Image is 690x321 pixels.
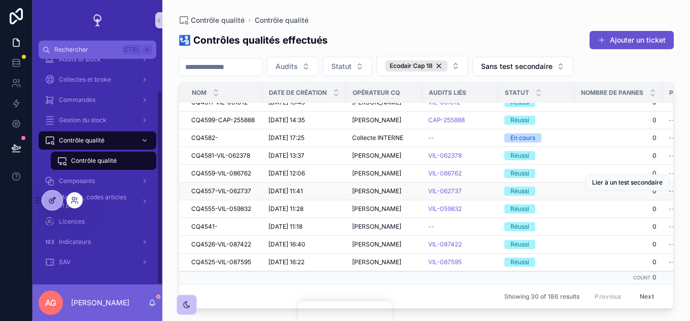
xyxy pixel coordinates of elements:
[39,233,156,251] a: Indicateurs
[39,50,156,68] a: Audits et stock
[428,169,462,177] a: VIL-086762
[191,187,256,195] a: CQ4557-VIL-062737
[352,240,401,248] span: [PERSON_NAME]
[428,187,462,195] span: VIL-062737
[352,258,401,266] span: [PERSON_NAME]
[191,169,256,177] a: CQ4559-VIL-086762
[352,169,401,177] span: [PERSON_NAME]
[191,258,251,266] span: CQ4525-VIL-087595
[51,152,156,170] a: Contrôle qualité
[504,204,568,213] a: Réussi
[504,133,568,142] a: En cours
[472,57,573,76] button: Select Button
[268,116,305,124] span: [DATE] 14:35
[191,223,256,231] a: CQ4541-
[59,258,71,266] span: SAV
[191,15,245,25] span: Contrôle qualité
[580,240,657,248] a: 0
[428,152,492,160] a: VIL-062378
[39,131,156,150] a: Contrôle qualité
[633,289,661,304] button: Next
[268,187,340,195] a: [DATE] 11:41
[191,258,256,266] a: CQ4525-VIL-087595
[669,205,675,213] span: --
[352,134,416,142] a: Collecte INTERNE
[268,134,340,142] a: [DATE] 17:25
[191,134,218,142] span: CQ4582-
[275,61,298,72] span: Audits
[504,222,568,231] a: Réussi
[428,169,492,177] a: VIL-086762
[669,134,675,142] span: --
[428,152,462,160] a: VIL-062378
[59,193,133,209] span: Modèles, codes articles et prix
[390,62,433,70] span: Ecodair Cap 18
[39,91,156,109] a: Commandes
[192,89,206,97] span: Nom
[268,258,304,266] span: [DATE] 16:22
[428,134,492,142] a: --
[580,258,657,266] a: 0
[268,223,302,231] span: [DATE] 11:18
[59,96,95,104] span: Commandes
[268,223,340,231] a: [DATE] 11:18
[581,89,643,97] span: Nombre de pannes
[580,223,657,231] a: 0
[352,152,401,160] span: [PERSON_NAME]
[633,275,650,280] small: Count
[352,240,416,248] a: [PERSON_NAME]
[510,204,529,213] div: Réussi
[39,212,156,231] a: Licences
[669,116,675,124] span: --
[428,223,492,231] a: --
[191,152,256,160] a: CQ4581-VIL-062378
[510,222,529,231] div: Réussi
[191,169,251,177] span: CQ4559-VIL-086762
[267,57,319,76] button: Select Button
[510,187,529,196] div: Réussi
[481,61,553,72] span: Sans test secondaire
[428,116,465,124] a: CAP-255888
[580,187,657,195] span: 0
[39,70,156,89] a: Collectes et broke
[191,205,251,213] span: CQ4555-VIL-059832
[428,187,492,195] a: VIL-062737
[268,240,305,248] span: [DATE] 16:40
[59,177,95,185] span: Composants
[428,134,434,142] span: --
[45,297,56,309] span: AG
[39,41,156,59] button: RechercherCtrlK
[323,57,372,76] button: Select Button
[191,223,218,231] span: CQ4541-
[428,116,492,124] a: CAP-255888
[428,205,492,213] a: VIL-059832
[580,116,657,124] a: 0
[352,134,403,142] span: Collecte INTERNE
[580,205,657,213] a: 0
[352,258,416,266] a: [PERSON_NAME]
[504,187,568,196] a: Réussi
[590,31,674,49] button: Ajouter un ticket
[89,12,106,28] img: App logo
[669,223,675,231] span: --
[143,46,151,54] span: K
[352,116,416,124] a: [PERSON_NAME]
[191,240,256,248] a: CQ4526-VIL-087422
[268,169,340,177] a: [DATE] 12:06
[59,116,107,124] span: Gestion du stock
[352,205,401,213] span: [PERSON_NAME]
[352,187,401,195] span: [PERSON_NAME]
[39,172,156,190] a: Composants
[191,152,250,160] span: CQ4581-VIL-062378
[580,169,657,177] a: 0
[428,240,462,248] span: VIL-087422
[510,169,529,178] div: Réussi
[580,152,657,160] span: 0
